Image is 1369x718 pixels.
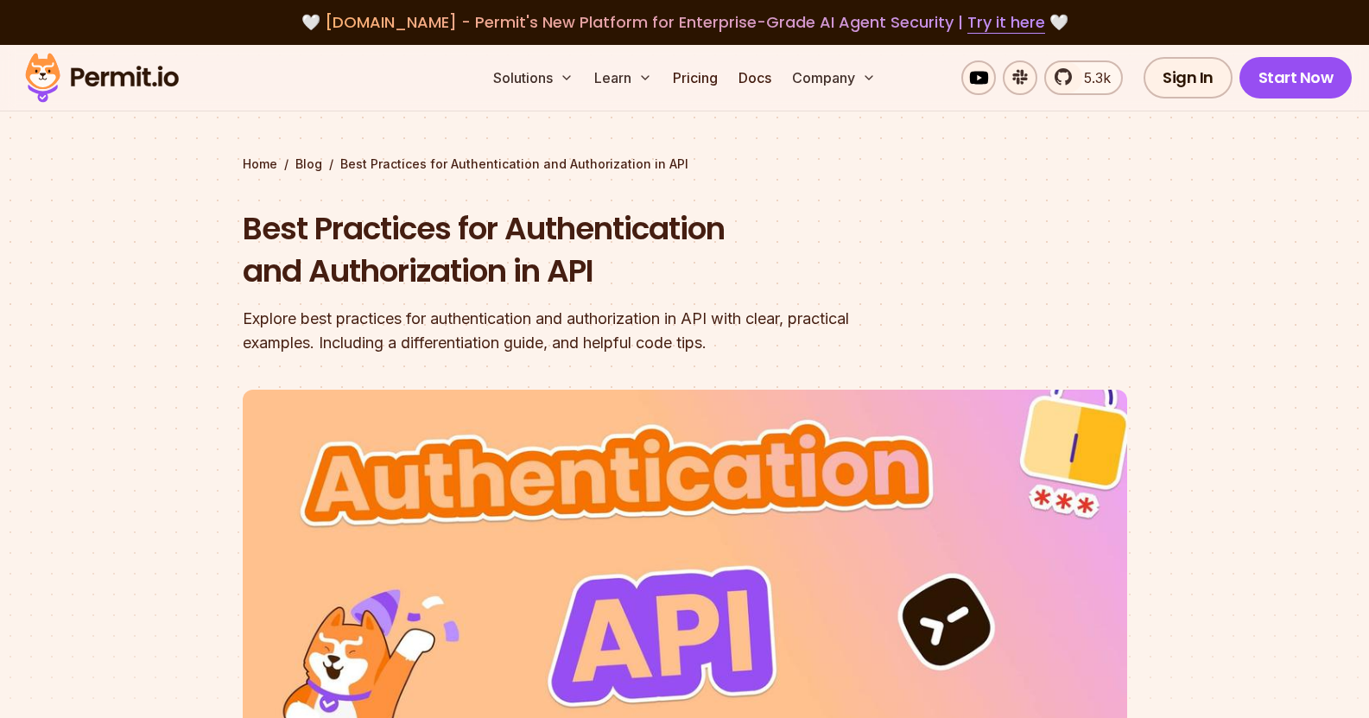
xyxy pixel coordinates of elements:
[243,307,906,355] div: Explore best practices for authentication and authorization in API with clear, practical examples...
[243,156,1127,173] div: / /
[325,11,1045,33] span: [DOMAIN_NAME] - Permit's New Platform for Enterprise-Grade AI Agent Security |
[587,60,659,95] button: Learn
[243,207,906,293] h1: Best Practices for Authentication and Authorization in API
[1239,57,1353,98] a: Start Now
[967,11,1045,34] a: Try it here
[666,60,725,95] a: Pricing
[785,60,883,95] button: Company
[1074,67,1111,88] span: 5.3k
[243,156,277,173] a: Home
[17,48,187,107] img: Permit logo
[295,156,322,173] a: Blog
[486,60,580,95] button: Solutions
[1144,57,1233,98] a: Sign In
[732,60,778,95] a: Docs
[41,10,1328,35] div: 🤍 🤍
[1044,60,1123,95] a: 5.3k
